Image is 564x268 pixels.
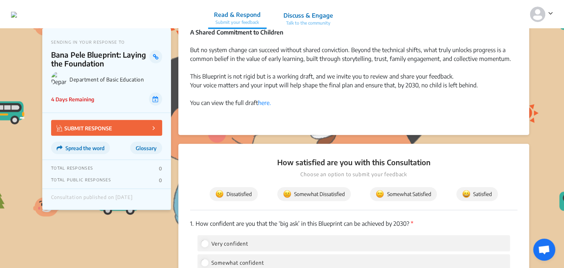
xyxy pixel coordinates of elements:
[57,125,63,131] img: Vector.jpg
[283,20,333,26] p: Talk to the community
[210,187,258,201] button: Dissatisfied
[190,72,517,81] div: This Blueprint is not rigid but is a working draft, and we invite you to review and share your fe...
[277,187,351,201] button: Somewhat Dissatisfied
[190,220,194,227] span: 1.
[190,219,517,228] p: How confident are you that the ‘big ask’ in this Blueprint can be achieved by 2030?
[190,29,283,36] strong: A Shared Commitment to Children
[190,98,517,116] div: You can view the full draft
[211,240,248,247] span: Very confident
[283,190,345,198] span: Somewhat Dissatisfied
[462,190,470,198] img: satisfied.svg
[51,166,93,171] p: TOTAL RESPONSES
[190,170,517,178] p: Choose an option to submit your feedback
[456,187,498,201] button: Satisfied
[159,177,162,183] p: 0
[201,240,208,247] input: Very confident
[533,239,555,261] a: Open chat
[190,46,517,72] div: But no system change can succeed without shared conviction. Beyond the technical shifts, what tru...
[258,99,271,106] a: here.
[57,124,112,132] p: SUBMIT RESPONSE
[530,7,545,22] img: person-default.svg
[51,177,111,183] p: TOTAL PUBLIC RESPONSES
[69,76,162,83] p: Department of Basic Education
[51,72,67,87] img: Department of Basic Education logo
[11,12,17,18] img: sk54xknvk22i5am9ram2vvymnqg3
[376,190,431,198] span: Somewhat Satisfied
[214,19,261,26] p: Submit your feedback
[201,259,208,266] input: Somewhat confident
[159,166,162,171] p: 0
[190,157,517,167] p: How satisfied are you with this Consultation
[136,145,157,151] span: Glossary
[51,195,133,204] div: Consultation published on [DATE]
[51,142,110,154] button: Spread the word
[211,260,264,266] span: Somewhat confident
[51,40,162,44] p: SENDING IN YOUR RESPONSE TO
[215,190,224,198] img: dissatisfied.svg
[51,120,162,136] button: SUBMIT RESPONSE
[51,95,94,103] p: 4 Days Remaining
[215,190,252,198] span: Dissatisfied
[130,142,162,154] button: Glossary
[65,145,104,151] span: Spread the word
[376,190,384,198] img: somewhat_satisfied.svg
[283,190,291,198] img: somewhat_dissatisfied.svg
[190,81,517,98] div: Your voice matters and your input will help shape the final plan and ensure that, by 2030, no chi...
[370,187,437,201] button: Somewhat Satisfied
[283,11,333,20] p: Discuss & Engage
[51,50,149,68] p: Bana Pele Blueprint: Laying the Foundation
[462,190,492,198] span: Satisfied
[214,10,261,19] p: Read & Respond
